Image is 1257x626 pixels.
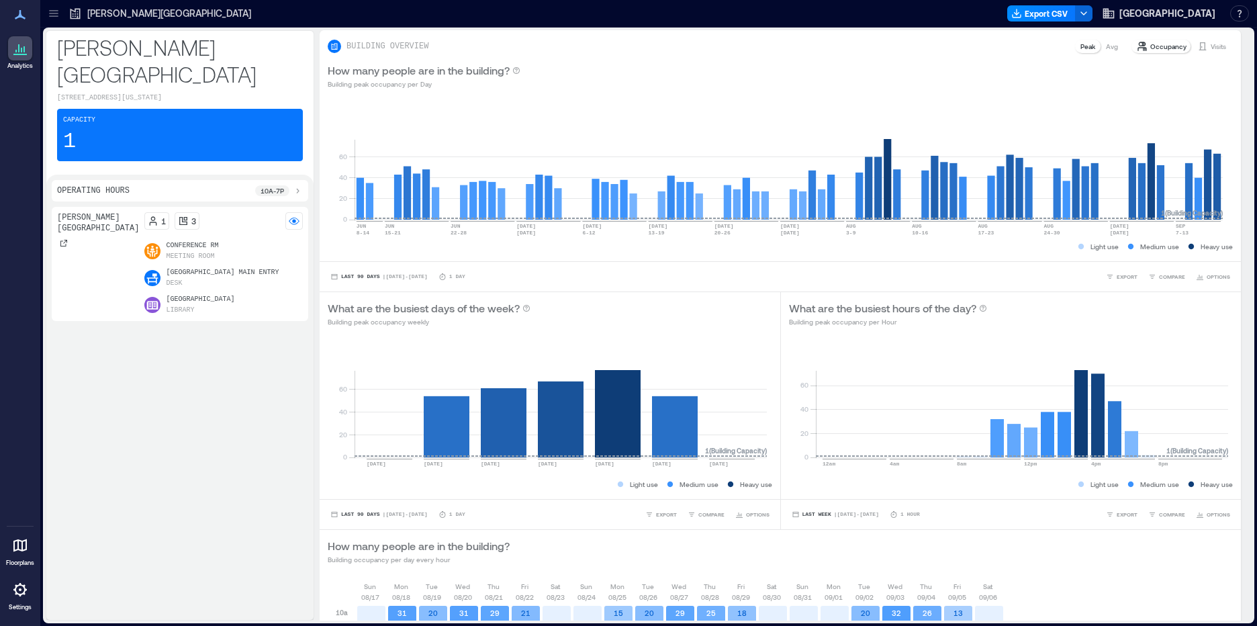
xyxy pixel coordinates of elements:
p: 09/06 [979,592,997,602]
p: Conference Rm [166,240,218,251]
tspan: 20 [339,431,347,439]
button: Last Week |[DATE]-[DATE] [789,508,882,521]
text: [DATE] [1110,230,1129,236]
p: 10a - 7p [261,185,284,196]
tspan: 40 [800,405,808,413]
p: Thu [920,581,932,592]
span: EXPORT [1117,273,1137,281]
p: Floorplans [6,559,34,567]
p: Thu [704,581,716,592]
a: Analytics [3,32,37,74]
button: OPTIONS [733,508,772,521]
p: 08/18 [392,592,410,602]
p: How many people are in the building? [328,62,510,79]
text: [DATE] [714,223,734,229]
p: 3 [191,216,196,226]
p: 08/23 [547,592,565,602]
p: Peak [1080,41,1095,52]
p: Wed [455,581,470,592]
p: Visits [1211,41,1226,52]
button: COMPARE [1146,508,1188,521]
text: 15 [614,609,623,617]
p: Heavy use [1201,479,1233,490]
tspan: 20 [339,194,347,202]
p: Mon [827,581,841,592]
p: What are the busiest hours of the day? [789,300,976,316]
p: 08/17 [361,592,379,602]
p: 1 [63,128,76,155]
button: COMPARE [685,508,727,521]
p: How many people are in the building? [328,538,510,554]
p: Wed [671,581,686,592]
button: EXPORT [1103,508,1140,521]
text: SEP [1176,223,1186,229]
p: Medium use [1140,241,1179,252]
p: 09/05 [948,592,966,602]
text: 24-30 [1044,230,1060,236]
span: [GEOGRAPHIC_DATA] [1119,7,1215,20]
p: Operating Hours [57,185,130,196]
text: 29 [676,609,685,617]
span: EXPORT [656,510,677,519]
text: 8pm [1158,461,1168,467]
p: 08/28 [701,592,719,602]
text: [DATE] [367,461,386,467]
p: 08/21 [485,592,503,602]
p: Building peak occupancy per Day [328,79,520,89]
button: COMPARE [1146,270,1188,283]
button: EXPORT [1103,270,1140,283]
button: [GEOGRAPHIC_DATA] [1098,3,1219,24]
p: Light use [1090,479,1119,490]
text: 18 [737,609,747,617]
p: Sun [364,581,376,592]
text: 4pm [1091,461,1101,467]
text: 8am [957,461,967,467]
p: 1 Day [449,510,465,519]
button: Export CSV [1007,5,1076,21]
p: Medium use [680,479,718,490]
p: Building peak occupancy weekly [328,316,530,327]
text: 3-9 [846,230,856,236]
text: 25 [706,609,716,617]
p: Meeting Room [166,251,214,262]
a: Settings [4,574,36,615]
p: 1 Hour [900,510,920,519]
text: 15-21 [385,230,401,236]
p: Thu [487,581,500,592]
p: Fri [521,581,528,592]
p: 1 [161,216,166,226]
button: EXPORT [643,508,680,521]
p: Building peak occupancy per Hour [789,316,987,327]
tspan: 0 [343,453,347,461]
text: 13 [953,609,963,617]
text: [DATE] [582,223,602,229]
text: 21 [521,609,530,617]
span: EXPORT [1117,510,1137,519]
text: 6-12 [582,230,595,236]
p: Capacity [63,115,95,126]
text: 7-13 [1176,230,1189,236]
span: OPTIONS [1207,510,1230,519]
text: [DATE] [481,461,500,467]
text: [DATE] [780,230,800,236]
span: OPTIONS [1207,273,1230,281]
p: Tue [858,581,870,592]
p: 08/31 [794,592,812,602]
p: 08/30 [763,592,781,602]
text: 4am [890,461,900,467]
p: 08/20 [454,592,472,602]
p: 08/22 [516,592,534,602]
tspan: 40 [339,173,347,181]
text: JUN [357,223,367,229]
tspan: 0 [804,453,808,461]
p: Sat [767,581,776,592]
text: [DATE] [595,461,614,467]
p: 08/29 [732,592,750,602]
p: 09/04 [917,592,935,602]
tspan: 60 [339,385,347,393]
p: Sat [551,581,560,592]
text: [DATE] [538,461,557,467]
p: Desk [166,278,182,289]
text: 13-19 [649,230,665,236]
p: 08/26 [639,592,657,602]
